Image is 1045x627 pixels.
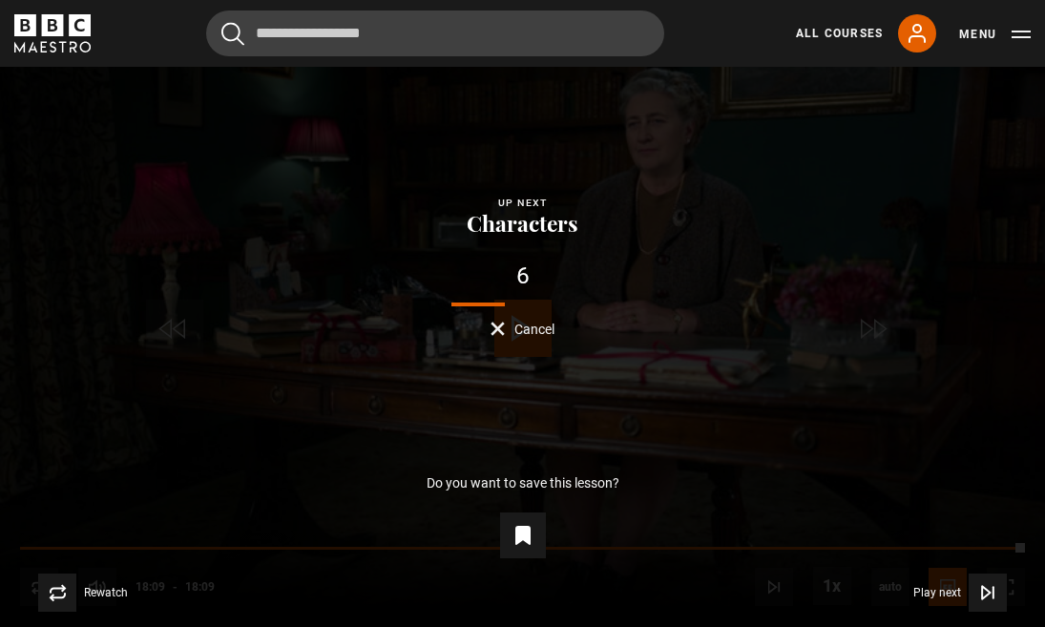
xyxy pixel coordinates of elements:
[427,476,619,490] p: Do you want to save this lesson?
[31,195,1014,212] div: Up next
[461,212,584,236] button: Characters
[84,587,128,598] span: Rewatch
[31,264,1014,288] div: 6
[38,574,128,612] button: Rewatch
[514,323,554,336] span: Cancel
[491,322,554,336] button: Cancel
[206,10,664,56] input: Search
[14,14,91,52] svg: BBC Maestro
[796,25,883,42] a: All Courses
[959,25,1031,44] button: Toggle navigation
[221,22,244,46] button: Submit the search query
[913,574,1007,612] button: Play next
[913,587,961,598] span: Play next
